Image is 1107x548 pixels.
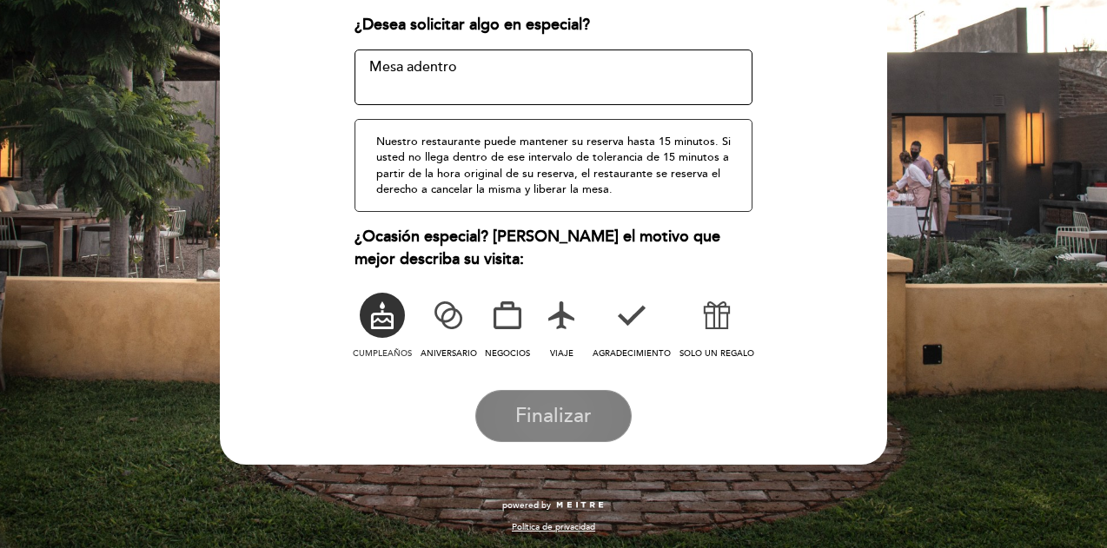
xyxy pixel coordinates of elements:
[421,348,477,359] span: ANIVERSARIO
[355,226,753,270] div: ¿Ocasión especial? [PERSON_NAME] el motivo que mejor describa su visita:
[550,348,573,359] span: VIAJE
[502,499,551,512] span: powered by
[512,521,595,533] a: Política de privacidad
[679,348,754,359] span: SOLO UN REGALO
[485,348,530,359] span: NEGOCIOS
[502,499,605,512] a: powered by
[515,404,592,428] span: Finalizar
[475,390,632,442] button: Finalizar
[355,119,753,212] div: Nuestro restaurante puede mantener su reserva hasta 15 minutos. Si usted no llega dentro de ese i...
[353,348,412,359] span: CUMPLEAÑOS
[593,348,671,359] span: AGRADECIMIENTO
[355,14,753,36] div: ¿Desea solicitar algo en especial?
[555,501,605,510] img: MEITRE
